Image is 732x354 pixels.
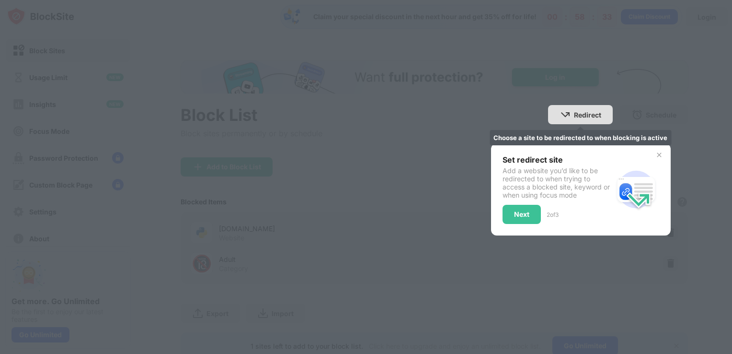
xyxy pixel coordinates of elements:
div: Add a website you’d like to be redirected to when trying to access a blocked site, keyword or whe... [503,166,613,199]
img: x-button.svg [655,151,663,159]
div: Choose a site to be redirected to when blocking is active [490,130,671,145]
div: 2 of 3 [547,211,559,218]
div: Next [514,211,529,218]
div: Redirect [574,111,601,119]
div: Set redirect site [503,155,613,165]
img: redirect.svg [613,166,659,212]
